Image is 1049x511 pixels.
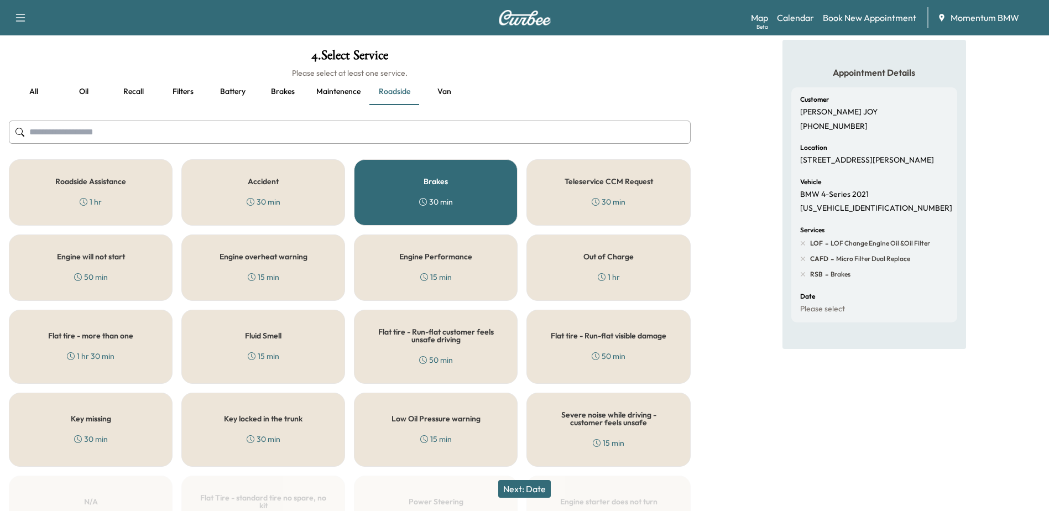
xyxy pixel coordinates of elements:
[258,79,307,105] button: Brakes
[420,272,452,283] div: 15 min
[158,79,208,105] button: Filters
[424,178,448,185] h5: Brakes
[369,79,419,105] button: Roadside
[800,190,869,200] p: BMW 4-Series 2021
[67,351,114,362] div: 1 hr 30 min
[307,79,369,105] button: Maintenence
[823,238,828,249] span: -
[9,49,691,67] h1: 4 . Select Service
[834,254,910,263] span: Micro Filter Dual Replace
[800,227,824,233] h6: Services
[372,328,499,343] h5: Flat tire - Run-flat customer feels unsafe driving
[248,351,279,362] div: 15 min
[592,351,625,362] div: 50 min
[498,10,551,25] img: Curbee Logo
[248,272,279,283] div: 15 min
[800,304,845,314] p: Please select
[247,434,280,445] div: 30 min
[828,270,850,279] span: Brakes
[810,239,823,248] span: LOF
[800,122,868,132] p: [PHONE_NUMBER]
[9,79,691,105] div: basic tabs example
[823,269,828,280] span: -
[800,179,821,185] h6: Vehicle
[80,196,102,207] div: 1 hr
[800,144,827,151] h6: Location
[220,253,307,260] h5: Engine overheat warning
[551,332,666,340] h5: Flat tire - Run-flat visible damage
[800,204,952,213] p: [US_VEHICLE_IDENTIFICATION_NUMBER]
[74,272,108,283] div: 50 min
[800,107,878,117] p: [PERSON_NAME] JOY
[9,67,691,79] h6: Please select at least one service.
[9,79,59,105] button: all
[791,66,957,79] h5: Appointment Details
[419,79,469,105] button: Van
[583,253,634,260] h5: Out of Charge
[420,434,452,445] div: 15 min
[593,437,624,449] div: 15 min
[828,253,834,264] span: -
[545,411,672,426] h5: Severe noise while driving - customer feels unsafe
[399,253,472,260] h5: Engine Performance
[498,480,551,498] button: Next: Date
[71,415,111,423] h5: Key missing
[810,254,828,263] span: CAFD
[392,415,481,423] h5: Low Oil Pressure warning
[823,11,916,24] a: Book New Appointment
[951,11,1019,24] span: Momentum BMW
[208,79,258,105] button: Battery
[800,155,934,165] p: [STREET_ADDRESS][PERSON_NAME]
[55,178,126,185] h5: Roadside Assistance
[828,239,930,248] span: LOF Change Engine Oil &Oil Filter
[108,79,158,105] button: Recall
[57,253,125,260] h5: Engine will not start
[777,11,814,24] a: Calendar
[810,270,823,279] span: RSB
[592,196,625,207] div: 30 min
[751,11,768,24] a: MapBeta
[248,178,279,185] h5: Accident
[224,415,302,423] h5: Key locked in the trunk
[756,23,768,31] div: Beta
[419,354,453,366] div: 50 min
[419,196,453,207] div: 30 min
[800,293,815,300] h6: Date
[74,434,108,445] div: 30 min
[59,79,108,105] button: Oil
[245,332,281,340] h5: Fluid Smell
[247,196,280,207] div: 30 min
[800,96,829,103] h6: Customer
[48,332,133,340] h5: Flat tire - more than one
[565,178,653,185] h5: Teleservice CCM Request
[598,272,620,283] div: 1 hr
